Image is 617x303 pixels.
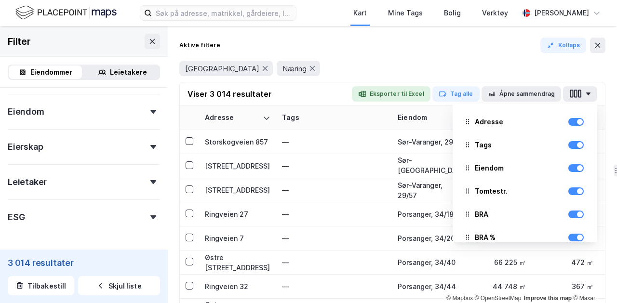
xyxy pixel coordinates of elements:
[282,113,386,122] div: Tags
[8,34,31,49] div: Filter
[179,41,220,49] div: Aktive filtere
[282,134,386,150] div: —
[475,162,504,174] div: Eiendom
[444,7,461,19] div: Bolig
[460,204,590,225] div: BRA
[475,116,503,128] div: Adresse
[398,257,463,267] div: Porsanger, 34/40
[460,227,590,248] div: BRA %
[388,7,423,19] div: Mine Tags
[398,233,463,243] div: Porsanger, 34/20
[205,233,270,243] div: Ringveien 7
[185,64,259,73] span: [GEOGRAPHIC_DATA]
[475,295,522,302] a: OpenStreetMap
[205,161,270,171] div: [STREET_ADDRESS]
[475,232,496,243] div: BRA %
[398,137,463,147] div: Sør-Varanger, 29/18
[205,137,270,147] div: Storskogveien 857
[475,139,492,151] div: Tags
[460,158,590,179] div: Eiendom
[446,295,473,302] a: Mapbox
[8,141,43,153] div: Eierskap
[205,252,270,273] div: Østre [STREET_ADDRESS]
[282,158,386,174] div: —
[475,185,508,197] div: Tomtestr.
[188,88,272,100] div: Viser 3 014 resultater
[205,281,270,291] div: Ringveien 32
[110,66,147,78] div: Leietakere
[352,86,430,102] button: Eksporter til Excel
[460,111,590,132] div: Adresse
[398,155,463,177] div: Sør-[GEOGRAPHIC_DATA], 29/22
[8,176,47,188] div: Leietaker
[15,4,117,21] img: logo.f888ab2527a4732fd821a326f86c7f29.svg
[78,276,160,295] button: Skjul liste
[282,231,386,246] div: —
[282,255,386,270] div: —
[30,66,72,78] div: Eiendommer
[537,257,593,267] div: 472 ㎡
[475,209,488,220] div: BRA
[460,181,590,202] div: Tomtestr.
[398,209,463,219] div: Porsanger, 34/18
[8,211,25,223] div: ESG
[205,209,270,219] div: Ringveien 27
[398,281,463,291] div: Porsanger, 34/44
[537,281,593,291] div: 367 ㎡
[282,64,307,73] span: Næring
[8,106,44,118] div: Eiendom
[569,257,617,303] div: Kontrollprogram for chat
[205,185,270,195] div: [STREET_ADDRESS]
[475,281,526,291] div: 44 748 ㎡
[524,295,572,302] a: Improve this map
[534,7,589,19] div: [PERSON_NAME]
[540,38,586,53] button: Kollaps
[8,257,160,268] div: 3 014 resultater
[482,7,508,19] div: Verktøy
[398,113,452,122] div: Eiendom
[569,257,617,303] iframe: Chat Widget
[282,279,386,294] div: —
[353,7,367,19] div: Kart
[398,180,463,200] div: Sør-Varanger, 29/57
[8,276,74,295] button: Tilbakestill
[482,86,562,102] button: Åpne sammendrag
[282,183,386,198] div: —
[432,86,480,102] button: Tag alle
[152,6,296,20] input: Søk på adresse, matrikkel, gårdeiere, leietakere eller personer
[282,207,386,222] div: —
[460,134,590,156] div: Tags
[475,257,526,267] div: 66 225 ㎡
[205,113,259,122] div: Adresse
